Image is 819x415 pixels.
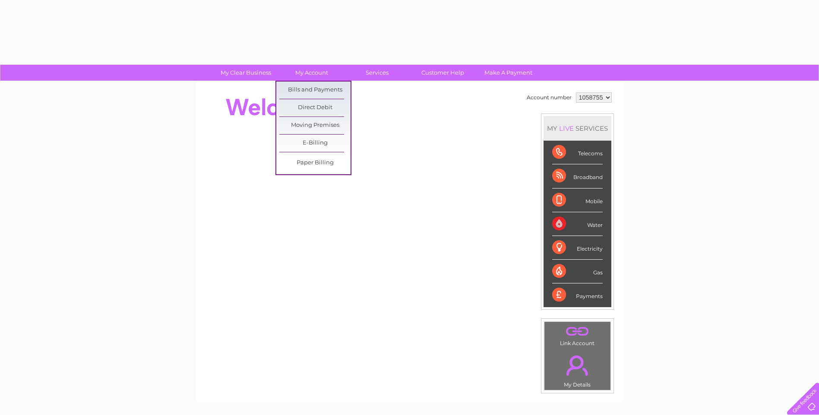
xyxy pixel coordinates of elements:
[279,82,351,99] a: Bills and Payments
[552,260,603,283] div: Gas
[544,321,611,349] td: Link Account
[547,324,608,339] a: .
[525,90,574,105] td: Account number
[552,283,603,307] div: Payments
[407,65,478,81] a: Customer Help
[552,141,603,164] div: Telecoms
[552,212,603,236] div: Water
[552,236,603,260] div: Electricity
[279,99,351,116] a: Direct Debit
[473,65,544,81] a: Make A Payment
[552,164,603,188] div: Broadband
[342,65,413,81] a: Services
[279,135,351,152] a: E-Billing
[279,154,351,172] a: Paper Billing
[544,348,611,390] td: My Details
[276,65,347,81] a: My Account
[552,189,603,212] div: Mobile
[547,350,608,380] a: .
[544,116,611,141] div: MY SERVICES
[210,65,281,81] a: My Clear Business
[279,117,351,134] a: Moving Premises
[557,124,576,132] div: LIVE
